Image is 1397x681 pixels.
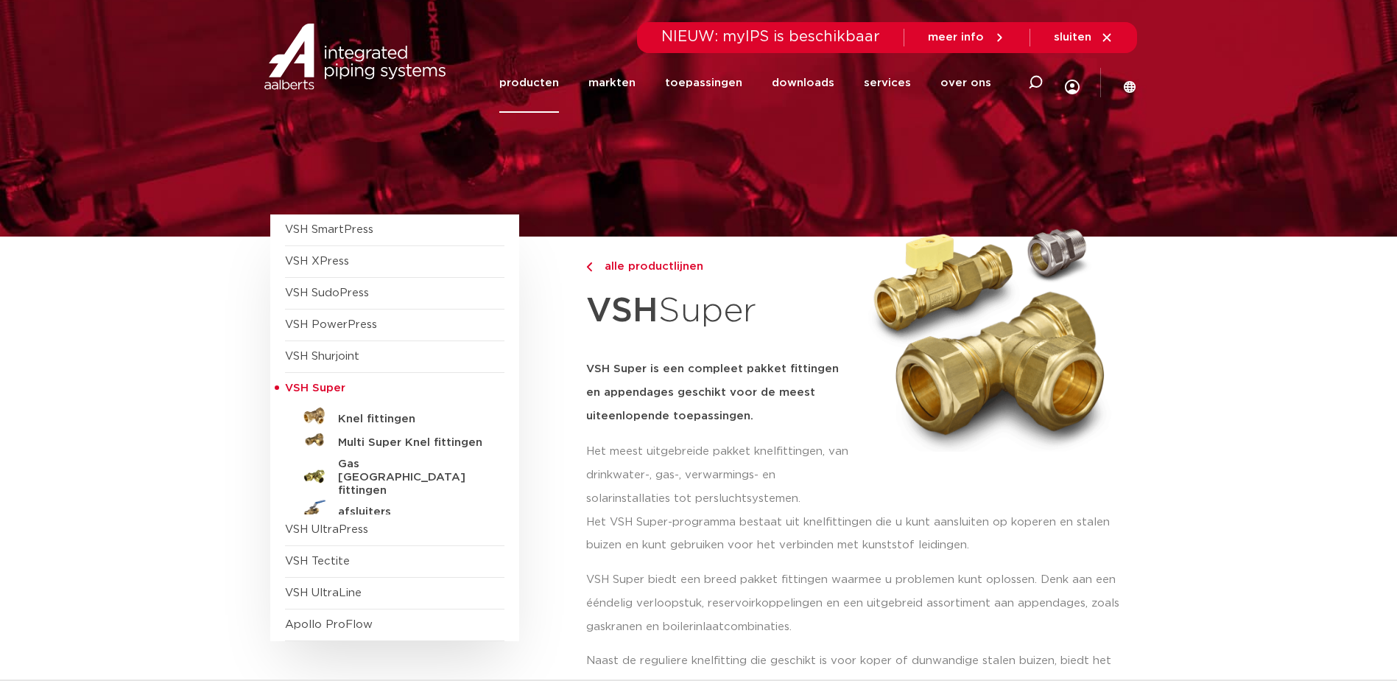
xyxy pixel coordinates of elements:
a: markten [588,53,636,113]
a: sluiten [1054,31,1113,44]
a: VSH UltraLine [285,587,362,598]
a: services [864,53,911,113]
span: alle productlijnen [596,261,703,272]
a: Knel fittingen [285,405,504,428]
a: meer info [928,31,1006,44]
a: Multi Super Knel fittingen [285,428,504,452]
strong: VSH [586,294,658,328]
h5: Multi Super Knel fittingen [338,436,484,450]
nav: Menu [499,53,991,113]
span: VSH Super [285,383,345,394]
a: VSH UltraPress [285,524,368,535]
a: producten [499,53,559,113]
span: sluiten [1054,32,1091,43]
a: toepassingen [665,53,742,113]
a: VSH Tectite [285,556,350,567]
a: alle productlijnen [586,258,853,276]
a: afsluiters [285,497,504,521]
span: NIEUW: myIPS is beschikbaar [661,29,880,44]
a: Gas [GEOGRAPHIC_DATA] fittingen [285,452,504,497]
a: VSH SudoPress [285,287,369,298]
a: over ons [940,53,991,113]
a: VSH XPress [285,256,349,267]
a: downloads [772,53,834,113]
p: Het VSH Super-programma bestaat uit knelfittingen die u kunt aansluiten op koperen en stalen buiz... [586,511,1127,558]
p: Het meest uitgebreide pakket knelfittingen, van drinkwater-, gas-, verwarmings- en solarinstallat... [586,440,853,511]
div: my IPS [1065,49,1080,117]
h1: Super [586,283,853,340]
a: VSH Shurjoint [285,351,359,362]
a: VSH PowerPress [285,319,377,330]
p: VSH Super biedt een breed pakket fittingen waarmee u problemen kunt oplossen. Denk aan een ééndel... [586,568,1127,639]
img: chevron-right.svg [586,262,592,272]
h5: Gas [GEOGRAPHIC_DATA] fittingen [338,458,484,497]
h5: Knel fittingen [338,413,484,426]
a: VSH SmartPress [285,224,373,235]
h5: afsluiters [338,506,484,519]
h5: VSH Super is een compleet pakket fittingen en appendages geschikt voor de meest uiteenlopende toe... [586,357,853,428]
span: meer info [928,32,984,43]
a: Apollo ProFlow [285,619,373,630]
